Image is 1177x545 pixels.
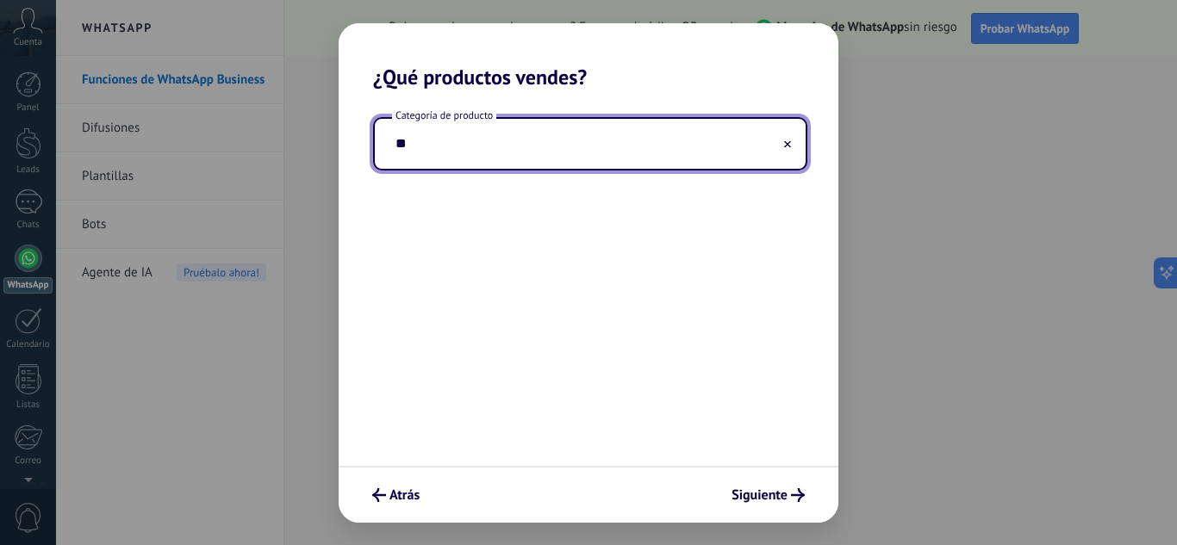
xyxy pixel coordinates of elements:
span: Atrás [389,489,420,501]
h2: ¿Qué productos vendes? [339,23,838,90]
span: Siguiente [732,489,788,501]
button: Siguiente [724,480,813,510]
button: Atrás [364,480,427,510]
span: Categoría de producto [392,108,496,123]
